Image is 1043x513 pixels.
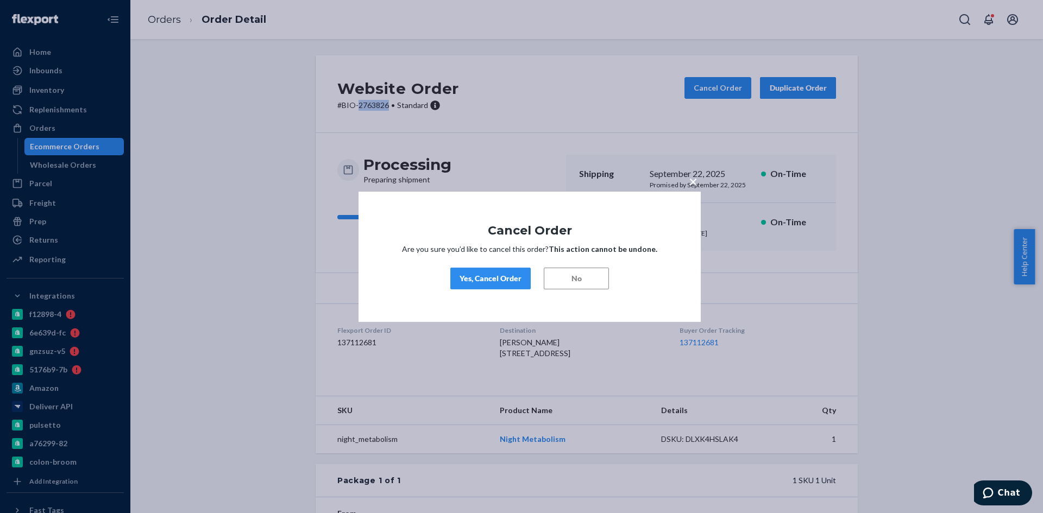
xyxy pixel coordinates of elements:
[391,244,668,255] p: Are you sure you’d like to cancel this order?
[391,224,668,237] h1: Cancel Order
[460,273,521,284] div: Yes, Cancel Order
[544,268,609,289] button: No
[549,244,657,254] strong: This action cannot be undone.
[450,268,531,289] button: Yes, Cancel Order
[974,480,1032,508] iframe: Opens a widget where you can chat to one of our agents
[689,172,698,190] span: ×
